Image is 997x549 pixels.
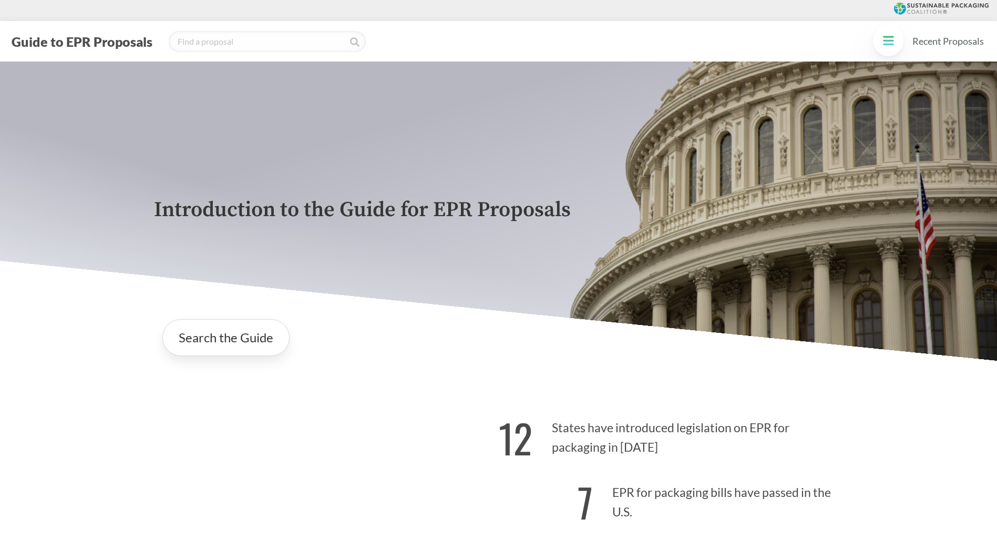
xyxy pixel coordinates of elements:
input: Find a proposal [169,31,366,52]
strong: 7 [578,473,593,531]
p: EPR for packaging bills have passed in the U.S. [499,467,844,532]
p: States have introduced legislation on EPR for packaging in [DATE] [499,402,844,467]
a: Search the Guide [162,319,290,356]
a: Recent Proposals [908,29,989,53]
p: Introduction to the Guide for EPR Proposals [154,198,844,222]
button: Guide to EPR Proposals [8,33,156,50]
strong: 12 [499,409,532,467]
